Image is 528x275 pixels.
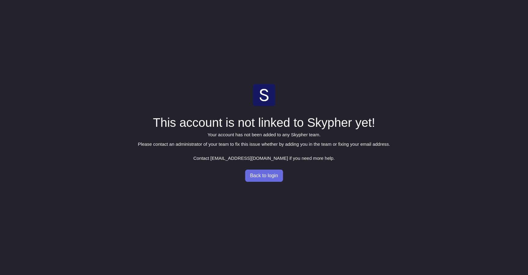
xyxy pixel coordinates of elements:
span: Back to login [250,173,278,178]
p: Your account has not been added to any Skypher team. [138,132,390,137]
img: skypher [253,84,275,106]
p: Please contact an administrator of your team to fix this issue whether by adding you in the team ... [138,142,390,146]
button: Back to login [245,170,283,182]
h1: This account is not linked to Skypher yet! [138,115,390,130]
p: Contact [EMAIL_ADDRESS][DOMAIN_NAME] if you need more help. [138,156,390,160]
